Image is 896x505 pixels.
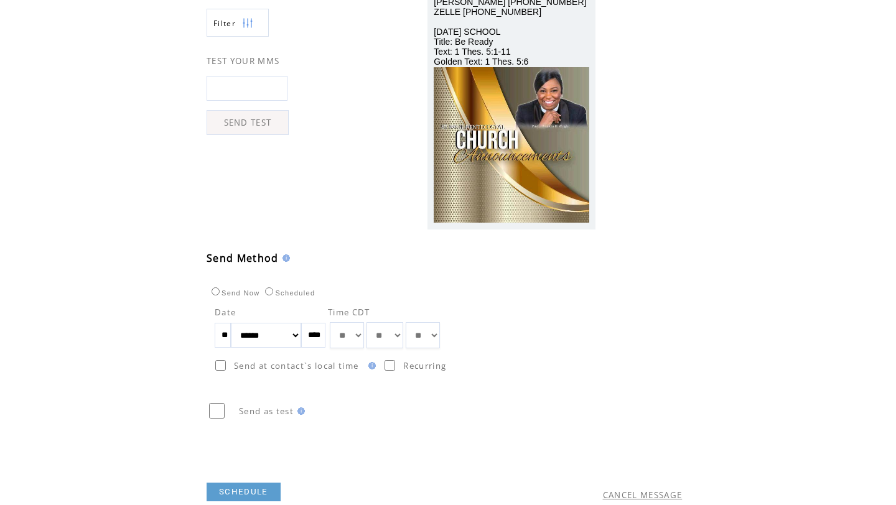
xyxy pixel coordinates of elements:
[239,405,294,417] span: Send as test
[207,55,279,67] span: TEST YOUR MMS
[207,251,279,265] span: Send Method
[215,307,236,318] span: Date
[208,289,259,297] label: Send Now
[279,254,290,262] img: help.gif
[403,360,446,371] span: Recurring
[242,9,253,37] img: filters.png
[212,287,220,295] input: Send Now
[328,307,370,318] span: Time CDT
[294,407,305,415] img: help.gif
[262,289,315,297] label: Scheduled
[234,360,358,371] span: Send at contact`s local time
[265,287,273,295] input: Scheduled
[207,110,289,135] a: SEND TEST
[207,483,281,501] a: SCHEDULE
[207,9,269,37] a: Filter
[213,18,236,29] span: Show filters
[603,489,683,501] a: CANCEL MESSAGE
[365,362,376,369] img: help.gif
